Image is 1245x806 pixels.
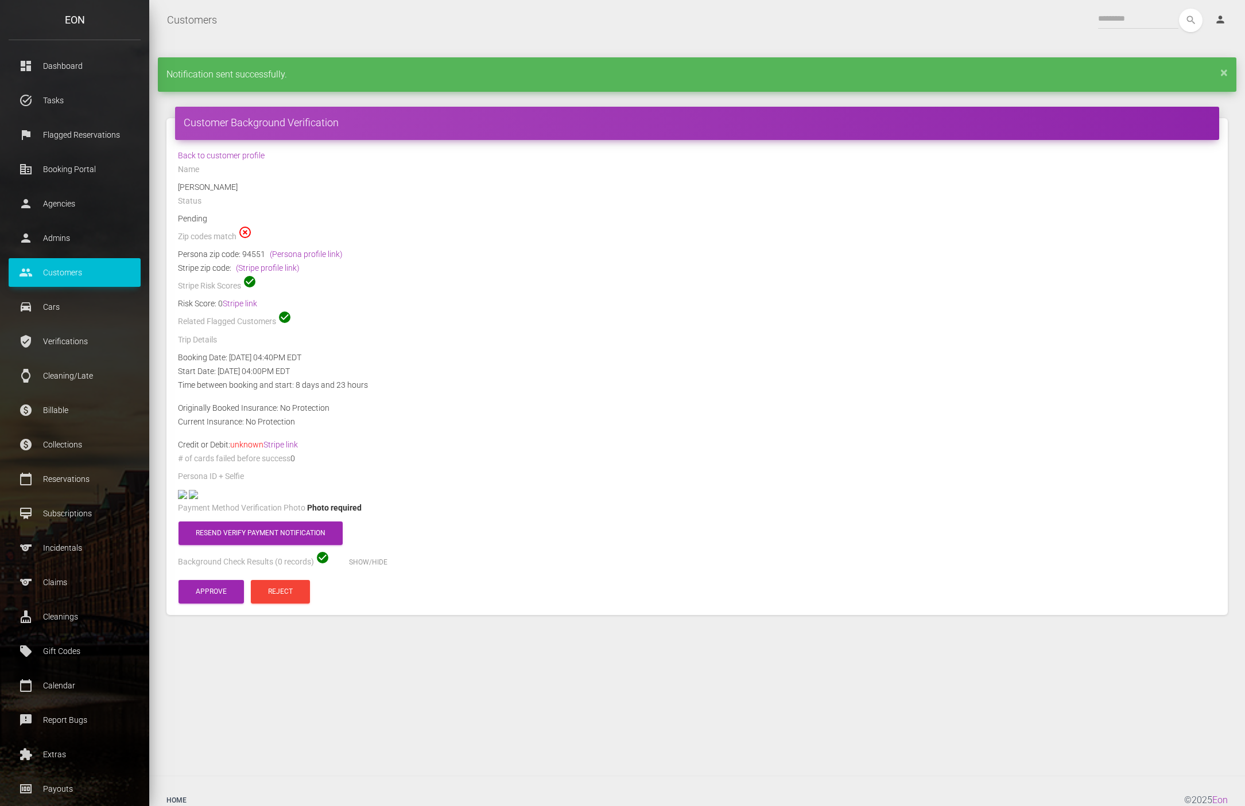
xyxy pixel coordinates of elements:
a: person [1206,9,1236,32]
a: flag Flagged Reservations [9,120,141,149]
button: search [1179,9,1203,32]
a: Back to customer profile [178,151,265,160]
div: Pending [169,212,1225,225]
p: Billable [17,402,132,419]
a: (Stripe profile link) [236,263,300,272]
div: Notification sent successfully. [158,57,1236,92]
a: sports Incidentals [9,534,141,562]
div: Risk Score: 0 [178,297,1216,310]
p: Incidentals [17,539,132,556]
a: people Customers [9,258,141,287]
button: Reject [251,580,310,603]
p: Tasks [17,92,132,109]
a: local_offer Gift Codes [9,637,141,665]
p: Flagged Reservations [17,126,132,143]
p: Payouts [17,780,132,797]
a: drive_eta Cars [9,293,141,321]
span: check_circle [316,551,329,564]
p: Subscriptions [17,505,132,522]
a: sports Claims [9,568,141,597]
a: Eon [1212,795,1228,805]
div: Time between booking and start: 8 days and 23 hours [169,378,1225,392]
h4: Customer Background Verification [184,115,1211,130]
a: task_alt Tasks [9,86,141,115]
span: check_circle [278,310,292,324]
p: Cleanings [17,608,132,625]
a: money Payouts [9,774,141,803]
div: Persona zip code: 94551 [178,247,1216,261]
a: corporate_fare Booking Portal [9,155,141,184]
p: Extras [17,746,132,763]
p: Verifications [17,333,132,350]
a: paid Collections [9,430,141,459]
p: Agencies [17,195,132,212]
button: Show/Hide [332,551,405,574]
div: Stripe zip code: [178,261,1216,275]
label: Name [178,164,199,176]
p: Dashboard [17,57,132,75]
span: check_circle [243,275,257,289]
img: 2b3bdc-legacy-shared-us-central1%2Fselfiefile%2Fimage%2F973928641%2Fshrine_processed%2F8e6bc83045... [189,490,198,499]
label: Status [178,196,201,207]
button: Approve [179,580,244,603]
p: Booking Portal [17,161,132,178]
a: feedback Report Bugs [9,706,141,734]
a: Customers [167,6,217,34]
p: Reservations [17,470,132,488]
a: paid Billable [9,396,141,425]
p: Claims [17,574,132,591]
p: Admins [17,229,132,247]
p: Report Bugs [17,711,132,729]
label: Payment Method Verification Photo [178,503,305,514]
p: Cleaning/Late [17,367,132,384]
a: card_membership Subscriptions [9,499,141,528]
span: highlight_off [238,225,252,239]
p: Cars [17,298,132,316]
label: # of cards failed before success [178,453,290,465]
a: dashboard Dashboard [9,52,141,80]
label: Stripe Risk Scores [178,281,241,292]
label: Persona ID + Selfie [178,471,244,482]
div: Originally Booked Insurance: No Protection [169,401,1225,415]
a: cleaning_services Cleanings [9,602,141,631]
p: Calendar [17,677,132,694]
button: Resend verify payment notification [179,521,343,545]
label: Trip Details [178,334,217,346]
a: extension Extras [9,740,141,769]
span: Photo required [307,503,362,512]
a: person Agencies [9,189,141,218]
a: verified_user Verifications [9,327,141,356]
label: Related Flagged Customers [178,316,276,328]
img: negative-dl-front-photo.jpg [178,490,187,499]
a: calendar_today Reservations [9,465,141,493]
a: Stripe link [263,440,298,449]
p: Customers [17,264,132,281]
div: Booking Date: [DATE] 04:40PM EDT [169,351,1225,364]
a: (Persona profile link) [270,250,343,259]
a: watch Cleaning/Late [9,361,141,390]
div: [PERSON_NAME] [169,180,1225,194]
a: person Admins [9,224,141,252]
a: × [1220,69,1228,76]
div: Start Date: [DATE] 04:00PM EDT [169,364,1225,378]
div: Credit or Debit: [169,438,1225,451]
div: 0 [169,451,1225,469]
a: calendar_today Calendar [9,671,141,700]
div: Current Insurance: No Protection [169,415,1225,429]
p: Gift Codes [17,643,132,660]
label: Background Check Results (0 records) [178,556,314,568]
label: Zip codes match [178,231,236,243]
i: person [1215,14,1226,25]
a: Stripe link [223,299,257,308]
span: unknown [230,440,298,449]
p: Collections [17,436,132,453]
